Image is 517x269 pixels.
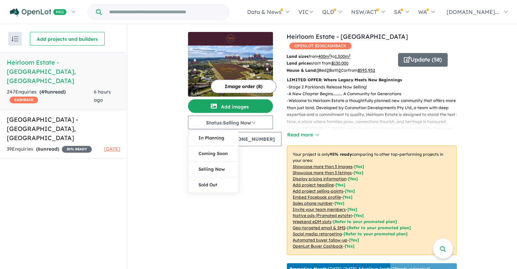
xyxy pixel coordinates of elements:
u: 400 m [318,54,331,59]
span: 20 % READY [62,146,92,153]
span: [DOMAIN_NAME]... [447,9,499,15]
u: $ 595,952 [358,68,375,73]
input: Try estate name, suburb, builder or developer [103,5,227,19]
u: Social media retargeting [293,231,342,236]
span: [ Yes ] [354,170,363,175]
u: Geo-targeted email & SMS [293,225,345,230]
u: 2 [339,68,341,73]
span: [ Yes ] [345,188,355,194]
button: Selling Now [188,162,239,177]
button: Read more [287,131,319,139]
button: Add images [188,99,273,113]
span: OPENLOT $ 200 CASHBACK [289,43,351,49]
span: [Refer to your promoted plan] [333,219,397,224]
p: LIMITED OFFER: Where Legacy Meets New Beginnings [287,77,456,83]
p: - Set in [GEOGRAPHIC_DATA]’s premier location, Heirloom Estate presents the unique opportunity to... [287,125,462,153]
span: [ Yes ] [348,176,358,181]
b: Land sizes [287,54,309,59]
u: Native ads (Promoted estate) [293,213,352,218]
p: Your project is only comparing to other top-performing projects in your area: - - - - - - - - - -... [287,146,456,255]
span: [Refer to your promoted plan] [347,225,411,230]
strong: ( unread) [39,89,66,95]
span: [Refer to your promoted plan] [344,231,408,236]
a: Heirloom Estate - Swan Hill LogoHeirloom Estate - Swan Hill [188,32,273,97]
u: Showcase more than 3 images [293,164,352,169]
u: 1,500 m [335,54,350,59]
img: sort.svg [12,36,18,41]
p: Bed Bath Car from [287,67,393,74]
p: start from [287,60,393,67]
button: Sold Out [188,177,239,192]
div: 247 Enquir ies [7,88,94,104]
u: Showcase more than 3 listings [293,170,352,175]
button: Image order (8) [211,80,276,93]
b: 95 % ready [330,152,352,157]
u: Display pricing information [293,176,346,181]
button: Update (58) [398,53,448,67]
img: Heirloom Estate - Swan Hill [188,46,273,97]
p: - Stage 2 Parklands Release Now Selling! [287,84,462,90]
u: Sales phone number [293,201,333,206]
p: - A New Chapter Begins......... A Community for Generations [287,90,462,97]
u: $ 130,000 [331,61,348,66]
span: 6 hours ago [94,89,111,103]
button: Status:Selling Now [188,116,273,129]
a: Heirloom Estate - [GEOGRAPHIC_DATA] [287,33,408,40]
b: House & Land: [287,68,317,73]
u: 2 [327,68,329,73]
span: [DATE] [104,146,120,152]
span: to [331,54,350,59]
u: Add project headline [293,182,334,187]
u: 3 [317,68,319,73]
span: [Yes] [345,243,355,249]
u: Embed Facebook profile [293,195,341,200]
img: Openlot PRO Logo White [10,8,67,17]
span: 6 [38,146,40,152]
span: CASHBACK [10,97,38,103]
div: 39 Enquir ies [7,145,92,153]
span: [ Yes ] [334,201,344,206]
h5: [GEOGRAPHIC_DATA] - [GEOGRAPHIC_DATA] , [GEOGRAPHIC_DATA] [7,115,120,142]
button: Coming Soon [188,146,239,162]
sup: 2 [349,53,350,57]
u: Add project selling-points [293,188,343,194]
p: - Welcome to Heirloom Estate a thoughtfully planned new community that offers more than just land... [287,97,462,125]
p: from [287,53,393,60]
u: Invite your team members [293,207,346,212]
span: [Yes] [354,213,364,218]
span: [Yes] [349,237,359,242]
span: [ Yes ] [347,207,357,212]
img: Heirloom Estate - Swan Hill Logo [191,35,270,43]
span: [ Yes ] [354,164,364,169]
h5: Heirloom Estate - [GEOGRAPHIC_DATA] , [GEOGRAPHIC_DATA] [7,58,120,85]
sup: 2 [329,53,331,57]
strong: ( unread) [36,146,59,152]
u: Weekend eDM slots [293,219,331,224]
span: [ Yes ] [343,195,352,200]
button: In Planning [188,130,239,146]
span: [ Yes ] [335,182,345,187]
b: Land prices [287,61,311,66]
button: Add projects and builders [30,32,105,46]
span: 49 [41,89,47,95]
u: Automated buyer follow-up [293,237,347,242]
u: OpenLot Buyer Cashback [293,243,343,249]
